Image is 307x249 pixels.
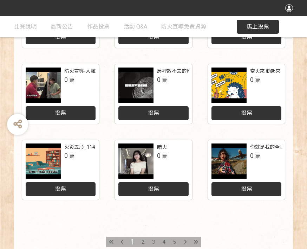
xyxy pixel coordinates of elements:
span: 投票 [55,109,66,116]
a: 防火宣導-人離火熄0票投票 [22,64,99,124]
span: 4 [163,239,165,245]
span: 票 [69,153,74,159]
span: 比賽說明 [14,23,37,30]
span: 票 [162,153,167,159]
span: 1 [131,238,135,246]
a: 火災五形_114年防火宣導微電影徵選競賽0票投票 [22,140,99,200]
span: 投票 [241,109,252,116]
span: 票 [255,77,260,83]
div: 火災五形_114年防火宣導微電影徵選競賽 [64,143,154,151]
span: 0 [250,152,254,159]
a: 最新公告 [51,16,73,37]
span: 作品投票 [87,23,110,30]
span: 投票 [148,185,159,192]
a: 當火來 動起來！0票投票 [208,64,285,124]
span: 票 [255,153,260,159]
a: 活動 Q&A [124,16,147,37]
span: 0 [157,152,161,159]
span: 活動 Q&A [124,23,147,30]
span: 2 [142,239,144,245]
span: 票 [69,77,74,83]
a: 比賽說明 [14,16,37,37]
a: 你就是我的全世界0票投票 [208,140,285,200]
span: 0 [64,152,68,159]
button: 馬上投票 [237,20,279,34]
span: 0 [250,76,254,83]
span: 投票 [148,109,159,116]
div: 當火來 動起來！ [250,68,286,75]
div: 房裡散不去的煙 [157,68,191,75]
div: 暗火 [157,143,167,151]
a: 暗火0票投票 [115,140,192,200]
span: 馬上投票 [247,23,269,30]
span: 0 [157,76,161,83]
div: 你就是我的全世界 [250,143,289,151]
span: 最新公告 [51,23,73,30]
a: 房裡散不去的煙0票投票 [115,64,192,124]
span: 票 [162,77,167,83]
span: 投票 [55,185,66,192]
a: 防火宣導免費資源 [161,16,206,37]
span: 投票 [241,185,252,192]
span: 3 [152,239,155,245]
span: 0 [64,76,68,83]
span: 5 [173,239,176,245]
span: 防火宣導免費資源 [161,23,206,30]
div: 防火宣導-人離火熄 [64,68,105,75]
a: 作品投票 [87,16,110,37]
